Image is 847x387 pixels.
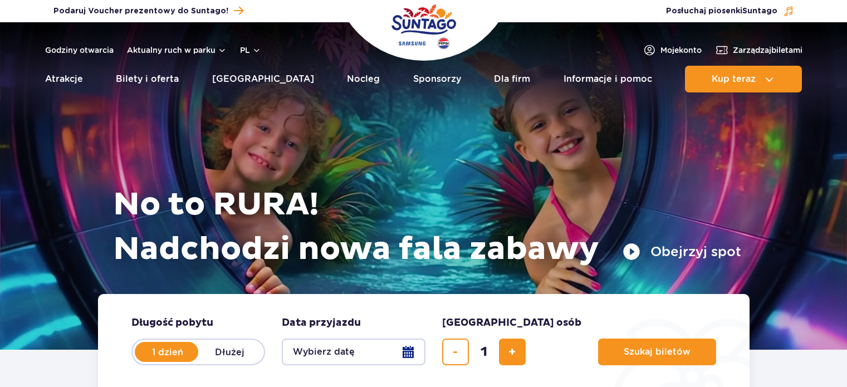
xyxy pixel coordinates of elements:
[116,66,179,92] a: Bilety i oferta
[742,7,777,15] span: Suntago
[198,340,262,364] label: Dłużej
[113,183,741,272] h1: No to RURA! Nadchodzi nowa fala zabawy
[471,339,497,365] input: liczba biletów
[442,339,469,365] button: usuń bilet
[240,45,261,56] button: pl
[413,66,461,92] a: Sponsorzy
[643,43,702,57] a: Mojekonto
[715,43,802,57] a: Zarządzajbiletami
[347,66,380,92] a: Nocleg
[660,45,702,56] span: Moje konto
[733,45,802,56] span: Zarządzaj biletami
[442,316,581,330] span: [GEOGRAPHIC_DATA] osób
[282,316,361,330] span: Data przyjazdu
[53,6,228,17] span: Podaruj Voucher prezentowy do Suntago!
[127,46,227,55] button: Aktualny ruch w parku
[598,339,716,365] button: Szukaj biletów
[494,66,530,92] a: Dla firm
[136,340,199,364] label: 1 dzień
[666,6,794,17] button: Posłuchaj piosenkiSuntago
[624,347,691,357] span: Szukaj biletów
[131,316,213,330] span: Długość pobytu
[685,66,802,92] button: Kup teraz
[45,45,114,56] a: Godziny otwarcia
[499,339,526,365] button: dodaj bilet
[623,243,741,261] button: Obejrzyj spot
[212,66,314,92] a: [GEOGRAPHIC_DATA]
[282,339,425,365] button: Wybierz datę
[666,6,777,17] span: Posłuchaj piosenki
[564,66,652,92] a: Informacje i pomoc
[712,74,756,84] span: Kup teraz
[45,66,83,92] a: Atrakcje
[53,3,243,18] a: Podaruj Voucher prezentowy do Suntago!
